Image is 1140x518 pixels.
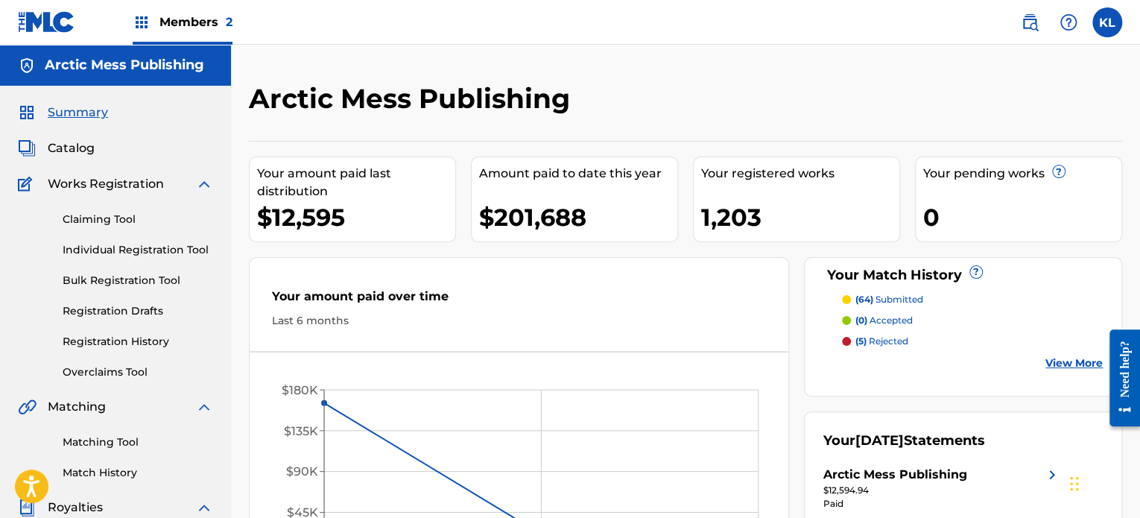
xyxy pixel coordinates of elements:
div: Your Match History [823,265,1103,285]
h2: Arctic Mess Publishing [249,82,577,116]
div: User Menu [1092,7,1122,37]
div: Last 6 months [272,313,766,329]
a: Public Search [1015,7,1045,37]
div: $12,595 [257,200,455,234]
p: accepted [855,314,913,327]
tspan: $135K [284,423,318,438]
div: Amount paid to date this year [479,165,677,183]
span: 2 [226,15,232,29]
p: submitted [855,293,923,306]
a: Claiming Tool [63,212,213,227]
span: ? [970,266,982,278]
img: expand [195,175,213,193]
img: Summary [18,104,36,121]
img: expand [195,398,213,416]
img: right chevron icon [1043,466,1061,484]
img: Catalog [18,139,36,157]
tspan: $180K [282,383,318,397]
img: Royalties [18,499,36,517]
div: Help [1054,7,1083,37]
p: rejected [855,335,908,348]
span: Matching [48,398,106,416]
span: Members [159,13,232,31]
span: Summary [48,104,108,121]
span: Catalog [48,139,95,157]
a: Registration History [63,334,213,350]
a: Arctic Mess Publishingright chevron icon$12,594.94Paid [823,466,1061,511]
div: 1,203 [701,200,899,234]
a: Individual Registration Tool [63,242,213,258]
a: SummarySummary [18,104,108,121]
img: Matching [18,398,37,416]
div: Your Statements [823,431,985,451]
a: Match History [63,465,213,481]
div: Your amount paid over time [272,288,766,313]
img: Top Rightsholders [133,13,151,31]
span: (0) [855,315,867,326]
a: Matching Tool [63,435,213,450]
div: 0 [923,200,1121,234]
div: Your amount paid last distribution [257,165,455,200]
span: (64) [855,294,873,305]
img: Accounts [18,57,36,75]
iframe: Chat Widget [1065,446,1140,518]
tspan: $90K [286,464,318,478]
div: $201,688 [479,200,677,234]
a: Bulk Registration Tool [63,273,213,288]
a: (64) submitted [842,293,1103,306]
a: Overclaims Tool [63,364,213,380]
img: search [1021,13,1039,31]
a: View More [1045,356,1103,371]
img: MLC Logo [18,11,75,33]
div: Drag [1070,461,1079,506]
span: ? [1053,165,1065,177]
a: CatalogCatalog [18,139,95,157]
span: Works Registration [48,175,164,193]
div: Paid [823,497,1061,511]
img: Works Registration [18,175,37,193]
div: $12,594.94 [823,484,1061,497]
a: Registration Drafts [63,303,213,319]
a: (5) rejected [842,335,1103,348]
img: help [1060,13,1077,31]
a: (0) accepted [842,314,1103,327]
span: Royalties [48,499,103,517]
iframe: Resource Center [1098,318,1140,438]
div: Your pending works [923,165,1121,183]
span: (5) [855,335,867,347]
div: Arctic Mess Publishing [823,466,967,484]
span: [DATE] [855,432,904,449]
h5: Arctic Mess Publishing [45,57,204,74]
img: expand [195,499,213,517]
div: Your registered works [701,165,899,183]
